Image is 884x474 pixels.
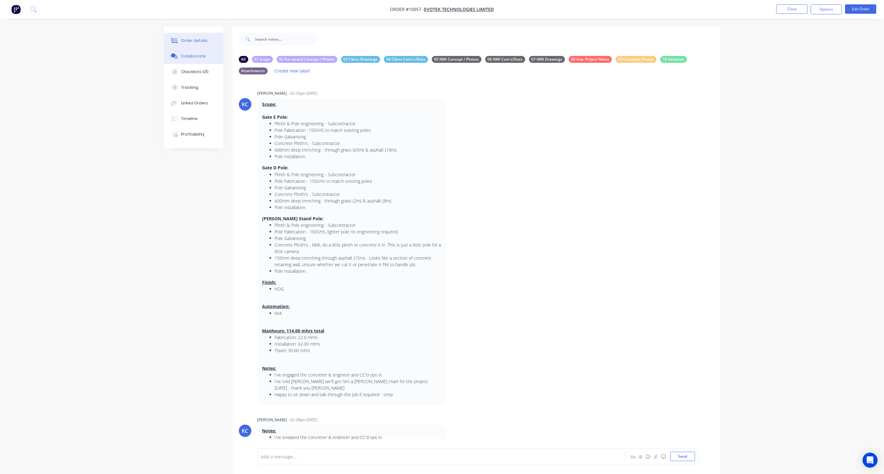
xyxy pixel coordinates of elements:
[275,204,442,211] li: Pole installation
[275,147,442,153] li: 600mm deep trenching - through grass (65m) & asphalt (10m).
[341,56,380,63] div: 03 Client Drawings
[164,48,223,64] button: Collaborate
[288,91,318,96] div: - 02:25pm [DATE]
[275,184,442,191] li: Pole Galvanising
[275,178,442,184] li: Pole Fabrication - 150SHS to match existing poles
[262,365,276,371] strong: Notes:
[275,228,442,235] li: Pole Fabrication - 100SHS, lighter pole no engineering required.
[275,341,442,347] li: Installation: 62.00 mhrs
[164,33,223,48] button: Order details
[863,453,878,468] div: Open Intercom Messenger
[262,428,276,434] strong: Notes:
[432,56,482,63] div: 05 NMI Concept / Photos
[255,33,317,45] input: Search notes...
[275,372,442,378] li: I've engaged the concreter & engineer and CC'd ops in.
[275,197,442,204] li: 600mm deep trenching - through grass (2m) & asphalt (8m).
[275,255,442,268] li: 150mm deep trenching through asphalt (15m) - Looks like a section of concrete retaining wall, uns...
[275,378,442,391] li: I've told [PERSON_NAME] we'll get him a [PERSON_NAME] chart for the project [DATE] - thank you [P...
[181,69,209,75] div: Checklists 0/0
[164,95,223,111] button: Linked Orders
[262,216,324,222] strong: [PERSON_NAME] Stand Pole:
[660,56,687,63] div: 10 Variation
[569,56,612,63] div: 08 Imp. Project Notes
[242,101,248,108] div: KC
[845,4,876,14] button: Edit Order
[11,5,21,14] img: Factory
[164,64,223,80] button: Checklists 0/0
[164,127,223,142] button: Profitability
[271,67,313,75] button: Create new label
[258,91,287,96] div: [PERSON_NAME]
[262,303,290,309] strong: Automation:
[181,53,206,59] div: Collaborate
[275,347,442,354] li: Travel: 30.00 mhrs
[181,132,205,137] div: Profitability
[262,328,325,334] strong: Manhours: 114.00 mhrs total
[275,434,442,441] li: I've engaged the concreter & engineer and CC'd ops in.
[630,453,637,460] button: Aa
[275,268,442,274] li: Pole Installation.
[275,133,442,140] li: Pole Galvanising
[275,391,442,398] li: Happy to sit down and talk through the job if required - simp
[424,7,494,12] a: Evotek Technologies Limited
[390,7,424,12] span: Order #10057 -
[811,4,842,14] button: Options
[164,111,223,127] button: Timeline
[275,334,442,341] li: Fabrication: 22.0 mhrs
[637,453,645,460] button: @
[485,56,525,63] div: 06 NMI Com's/Docs
[258,417,287,423] div: [PERSON_NAME]
[616,56,657,63] div: 09 Complete Photos
[275,153,442,160] li: Pole installation
[670,452,695,461] button: Send
[275,120,442,127] li: Plinth & Pole engineering - Subcontractor
[529,56,565,63] div: 07 NMI Drawings
[262,114,288,120] strong: Gate E Pole:
[181,85,198,90] div: Tracking
[660,453,667,460] button: ☺
[277,56,337,63] div: 02 Pre-award Concept / Photos
[275,286,442,292] li: HDG
[181,116,198,122] div: Timeline
[275,191,442,197] li: Concrete Plinth's - Subcontractor
[252,56,273,63] div: 01 Scope
[275,140,442,147] li: Concrete Plinth's - Subcontractor
[262,165,289,171] strong: Gate D Pole:
[164,80,223,95] button: Tracking
[181,38,208,43] div: Order details
[262,279,276,285] strong: Finish:
[275,310,442,317] li: N/A
[288,417,318,423] div: - 02:28pm [DATE]
[776,4,808,14] button: Close
[275,127,442,133] li: Pole Fabrication -150SHS to match existing poles
[242,427,248,435] div: KC
[239,67,268,74] div: Attachments
[239,56,248,63] div: All
[262,101,276,107] strong: Scope:
[384,56,428,63] div: 04 Client Com's./Docs
[275,171,442,178] li: Plinth & Pole engineering - Subcontractor
[181,100,208,106] div: Linked Orders
[275,235,442,242] li: Pole Galvanising
[275,222,442,228] li: Plinth & Pole engineering - Subcontractor
[275,242,442,255] li: Concrete Plinth's - NMI, do a little plinth or concrete it in. This is just a little pole for a l...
